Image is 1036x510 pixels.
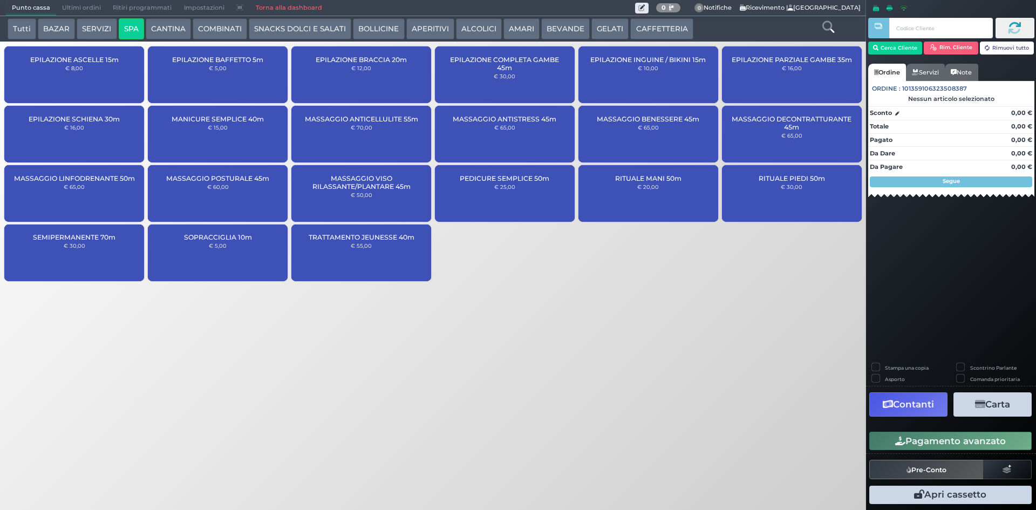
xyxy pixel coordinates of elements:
span: Ritiri programmati [107,1,178,16]
span: EPILAZIONE INGUINE / BIKINI 15m [590,56,706,64]
span: PEDICURE SEMPLICE 50m [460,174,549,182]
span: MASSAGGIO DECONTRATTURANTE 45m [731,115,852,131]
strong: Segue [943,178,960,185]
span: EPILAZIONE BAFFETTO 5m [172,56,263,64]
button: SNACKS DOLCI E SALATI [249,18,351,40]
small: € 16,00 [64,124,84,131]
label: Comanda prioritaria [970,376,1020,383]
strong: 0,00 € [1011,163,1032,171]
button: CANTINA [146,18,191,40]
small: € 65,00 [638,124,659,131]
button: BEVANDE [541,18,590,40]
span: MASSAGGIO BENESSERE 45m [597,115,699,123]
label: Stampa una copia [885,364,929,371]
span: MASSAGGIO POSTURALE 45m [166,174,269,182]
small: € 65,00 [781,132,802,139]
span: MASSAGGIO ANTICELLULITE 55m [305,115,418,123]
small: € 70,00 [351,124,372,131]
small: € 20,00 [637,183,659,190]
strong: Da Dare [870,149,895,157]
strong: Da Pagare [870,163,903,171]
button: Pagamento avanzato [869,432,1032,450]
button: Pre-Conto [869,460,984,479]
small: € 50,00 [351,192,372,198]
span: Ultimi ordini [56,1,107,16]
b: 0 [662,4,666,11]
span: TRATTAMENTO JEUNESSE 40m [309,233,414,241]
small: € 15,00 [208,124,228,131]
div: Nessun articolo selezionato [868,95,1034,103]
strong: Sconto [870,108,892,118]
button: Rim. Cliente [924,42,978,55]
span: SOPRACCIGLIA 10m [184,233,252,241]
strong: 0,00 € [1011,109,1032,117]
label: Scontrino Parlante [970,364,1017,371]
span: Punto cassa [6,1,56,16]
small: € 30,00 [494,73,515,79]
strong: 0,00 € [1011,136,1032,144]
small: € 65,00 [494,124,515,131]
button: APERITIVI [406,18,454,40]
span: 101359106323508387 [902,84,967,93]
button: SERVIZI [77,18,117,40]
small: € 65,00 [64,183,85,190]
small: € 5,00 [209,65,227,71]
strong: 0,00 € [1011,123,1032,130]
a: Servizi [906,64,945,81]
button: BAZAR [38,18,75,40]
button: Cerca Cliente [868,42,923,55]
button: COMBINATI [193,18,247,40]
a: Torna alla dashboard [249,1,328,16]
span: EPILAZIONE PARZIALE GAMBE 35m [732,56,852,64]
span: EPILAZIONE ASCELLE 15m [30,56,119,64]
button: GELATI [591,18,629,40]
span: EPILAZIONE COMPLETA GAMBE 45m [444,56,565,72]
span: MASSAGGIO VISO RILASSANTE/PLANTARE 45m [301,174,422,191]
span: MASSAGGIO LINFODRENANTE 50m [14,174,135,182]
small: € 60,00 [207,183,229,190]
button: Rimuovi tutto [980,42,1034,55]
span: EPILAZIONE BRACCIA 20m [316,56,407,64]
button: BOLLICINE [353,18,404,40]
small: € 30,00 [64,242,85,249]
small: € 5,00 [209,242,227,249]
a: Note [945,64,978,81]
span: EPILAZIONE SCHIENA 30m [29,115,120,123]
span: MANICURE SEMPLICE 40m [172,115,264,123]
button: AMARI [503,18,540,40]
label: Asporto [885,376,905,383]
button: Contanti [869,392,948,417]
span: RITUALE MANI 50m [615,174,681,182]
small: € 12,00 [351,65,371,71]
span: MASSAGGIO ANTISTRESS 45m [453,115,556,123]
button: Carta [953,392,1032,417]
span: Ordine : [872,84,901,93]
span: Impostazioni [178,1,230,16]
small: € 30,00 [781,183,802,190]
strong: Totale [870,123,889,130]
small: € 25,00 [494,183,515,190]
input: Codice Cliente [889,18,992,38]
small: € 55,00 [351,242,372,249]
span: SEMIPERMANENTE 70m [33,233,115,241]
a: Ordine [868,64,906,81]
strong: Pagato [870,136,892,144]
span: RITUALE PIEDI 50m [759,174,825,182]
button: Tutti [8,18,36,40]
button: ALCOLICI [456,18,502,40]
span: 0 [694,3,704,13]
button: CAFFETTERIA [630,18,693,40]
strong: 0,00 € [1011,149,1032,157]
small: € 10,00 [638,65,658,71]
button: SPA [119,18,144,40]
button: Apri cassetto [869,486,1032,504]
small: € 8,00 [65,65,83,71]
small: € 16,00 [782,65,802,71]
